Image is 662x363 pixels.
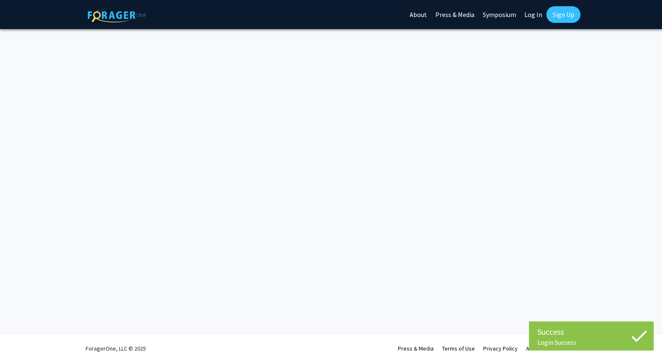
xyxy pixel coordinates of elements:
[86,334,146,363] div: ForagerOne, LLC © 2025
[546,6,580,23] a: Sign Up
[526,345,541,352] a: About
[88,8,146,22] img: ForagerOne Logo
[537,338,645,346] div: Login Success
[398,345,434,352] a: Press & Media
[483,345,518,352] a: Privacy Policy
[537,326,645,338] div: Success
[442,345,475,352] a: Terms of Use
